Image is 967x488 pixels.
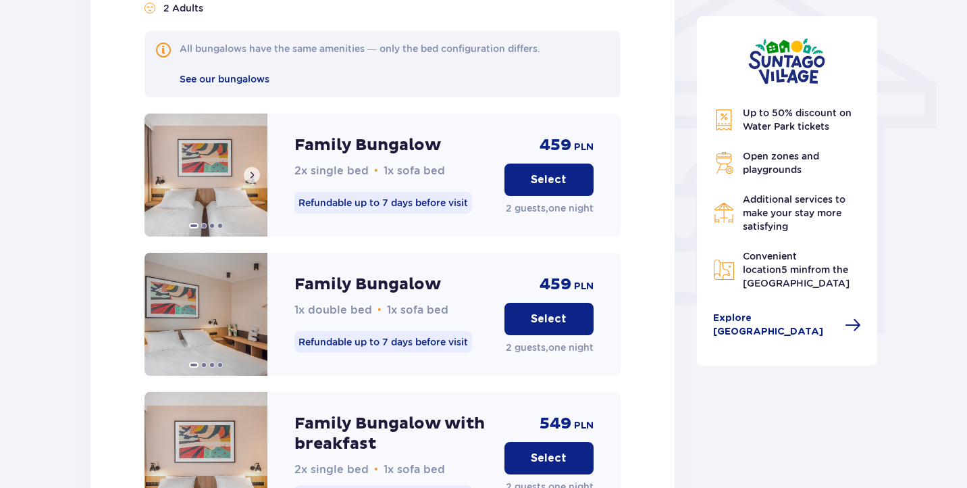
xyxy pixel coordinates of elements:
[294,274,441,295] p: Family Bungalow
[506,341,594,354] p: 2 guests , one night
[743,107,852,132] span: Up to 50% discount on Water Park tickets
[294,331,472,353] p: Refundable up to 7 days before visit
[743,151,819,175] span: Open zones and playgrounds
[504,442,594,474] button: Select
[574,141,594,154] span: PLN
[504,164,594,196] button: Select
[574,280,594,293] span: PLN
[713,312,837,339] span: Explore [GEOGRAPHIC_DATA]
[374,164,378,178] span: •
[531,451,567,466] p: Select
[145,253,267,376] img: Family Bungalow
[743,251,850,289] span: Convenient location from the [GEOGRAPHIC_DATA]
[387,303,448,316] span: 1x sofa bed
[374,463,378,477] span: •
[713,152,735,174] img: Grill Icon
[713,109,735,131] img: Discount Icon
[384,164,445,177] span: 1x sofa bed
[713,312,862,339] a: Explore [GEOGRAPHIC_DATA]
[180,72,269,87] a: See our bungalows
[294,192,472,214] p: Refundable up to 7 days before visit
[748,38,825,84] img: Suntago Village
[781,264,808,275] span: 5 min
[743,194,845,232] span: Additional services to make your stay more satisfying
[384,463,445,476] span: 1x sofa bed
[294,463,369,476] span: 2x single bed
[540,414,571,434] span: 549
[574,419,594,433] span: PLN
[294,164,369,177] span: 2x single bed
[531,312,567,326] p: Select
[540,274,571,295] span: 459
[377,303,382,317] span: •
[713,259,735,280] img: Map Icon
[294,135,441,155] p: Family Bungalow
[145,114,267,237] img: Family Bungalow
[294,414,494,454] p: Family Bungalow with breakfast
[506,201,594,215] p: 2 guests , one night
[713,202,735,224] img: Restaurant Icon
[163,1,203,15] p: 2 Adults
[531,172,567,187] p: Select
[180,42,540,55] div: All bungalows have the same amenities — only the bed configuration differs.
[540,135,571,155] span: 459
[294,303,372,316] span: 1x double bed
[180,74,269,84] span: See our bungalows
[145,3,155,14] img: Number of guests
[504,303,594,335] button: Select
